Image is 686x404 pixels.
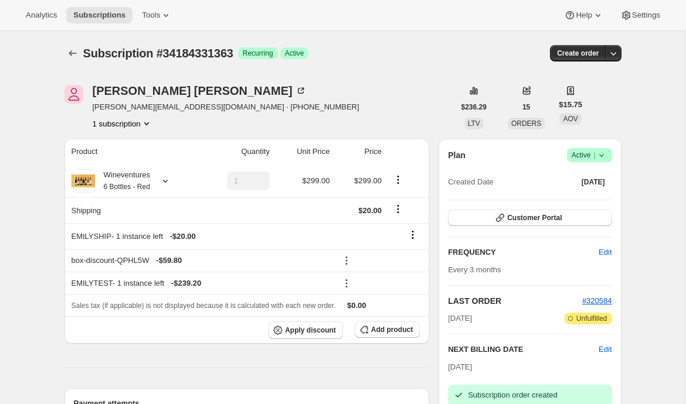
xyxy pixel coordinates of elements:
h2: FREQUENCY [448,246,599,258]
span: [PERSON_NAME][EMAIL_ADDRESS][DOMAIN_NAME] · [PHONE_NUMBER] [93,101,359,113]
span: - $59.80 [156,255,182,266]
button: [DATE] [575,174,612,190]
span: Sales tax (if applicable) is not displayed because it is calculated with each new order. [72,302,336,310]
span: ORDERS [511,119,541,128]
button: Settings [613,7,667,23]
span: Every 3 months [448,265,501,274]
th: Price [334,139,386,165]
span: Unfulfilled [576,314,607,323]
h2: LAST ORDER [448,295,582,307]
span: Analytics [26,11,57,20]
div: box-discount-QPHL5W [72,255,330,266]
h2: NEXT BILLING DATE [448,344,599,355]
button: Edit [599,344,612,355]
span: Tools [142,11,160,20]
span: Subscriptions [73,11,125,20]
button: Customer Portal [448,210,612,226]
small: 6 Bottles - Red [104,183,150,191]
button: Shipping actions [389,203,407,215]
span: Active [285,49,304,58]
button: Subscriptions [66,7,133,23]
span: Edit [599,246,612,258]
span: [DATE] [448,362,472,371]
button: Analytics [19,7,64,23]
button: 15 [515,99,537,115]
span: AOV [563,115,578,123]
span: 15 [522,102,530,112]
span: LTV [468,119,480,128]
span: $0.00 [347,301,366,310]
span: $15.75 [559,99,582,111]
span: Customer Portal [507,213,562,222]
span: Add product [371,325,413,334]
button: Apply discount [269,321,343,339]
span: $236.29 [461,102,487,112]
span: $20.00 [358,206,382,215]
span: Settings [632,11,660,20]
button: Product actions [389,173,407,186]
button: Tools [135,7,179,23]
button: Help [557,7,610,23]
th: Unit Price [273,139,334,165]
span: Recurring [243,49,273,58]
a: #320584 [582,296,612,305]
span: [DATE] [448,313,472,324]
span: $299.00 [303,176,330,185]
span: [DATE] [582,177,605,187]
span: Subscription #34184331363 [83,47,233,60]
button: Subscriptions [64,45,81,61]
div: [PERSON_NAME] [PERSON_NAME] [93,85,307,97]
span: - $239.20 [171,278,201,289]
span: Created Date [448,176,493,188]
div: EMILYSHIP - 1 instance left [72,231,330,242]
span: Emily Yuhas [64,85,83,104]
span: - $20.00 [170,231,196,242]
div: Wineventures [95,169,150,193]
h2: Plan [448,149,466,161]
span: Create order [557,49,599,58]
span: | [593,150,595,160]
span: $299.00 [354,176,382,185]
span: Active [572,149,607,161]
span: Subscription order created [468,391,557,399]
th: Product [64,139,199,165]
div: EMILYTEST - 1 instance left [72,278,330,289]
span: Apply discount [285,326,336,335]
th: Quantity [198,139,273,165]
button: Add product [355,321,420,338]
button: Product actions [93,118,152,129]
button: Create order [550,45,606,61]
button: $236.29 [454,99,494,115]
span: Help [576,11,592,20]
button: Edit [592,243,619,262]
th: Shipping [64,197,199,223]
button: #320584 [582,295,612,307]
